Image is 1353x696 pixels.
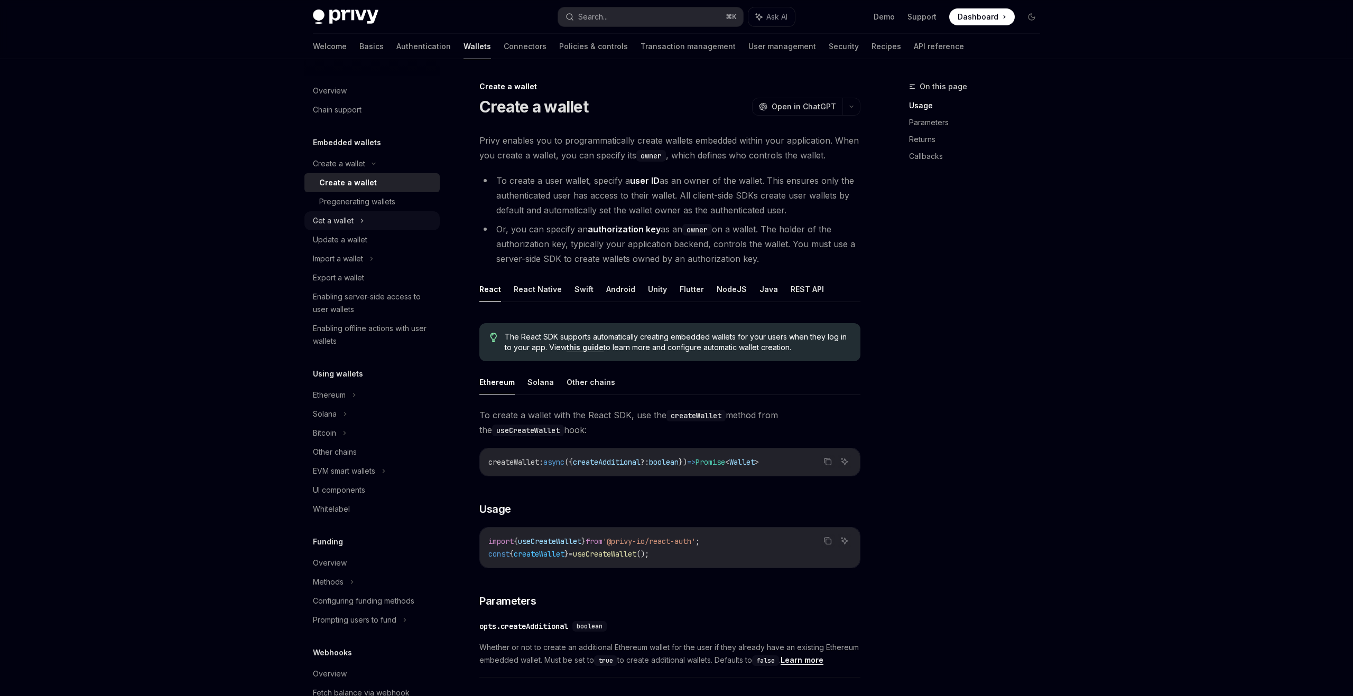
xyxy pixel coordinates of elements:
[696,537,700,546] span: ;
[874,12,895,22] a: Demo
[594,655,617,666] code: true
[479,222,860,266] li: Or, you can specify an as an on a wallet. The holder of the authorization key, typically your app...
[759,277,778,302] button: Java
[313,10,378,24] img: dark logo
[641,457,649,467] span: ?:
[514,549,564,559] span: createWallet
[543,457,564,467] span: async
[781,655,823,665] a: Learn more
[577,622,603,631] span: boolean
[313,136,381,149] h5: Embedded wallets
[649,457,679,467] span: boolean
[313,484,365,496] div: UI components
[304,500,440,519] a: Whitelabel
[791,277,824,302] button: REST API
[313,104,362,116] div: Chain support
[755,457,759,467] span: >
[578,11,608,23] div: Search...
[729,457,755,467] span: Wallet
[479,277,501,302] button: React
[821,534,835,548] button: Copy the contents from the code block
[313,667,347,680] div: Overview
[304,443,440,462] a: Other chains
[313,214,354,227] div: Get a wallet
[479,133,860,163] span: Privy enables you to programmatically create wallets embedded within your application. When you c...
[559,34,628,59] a: Policies & controls
[304,287,440,319] a: Enabling server-side access to user wallets
[838,455,851,468] button: Ask AI
[748,34,816,59] a: User management
[359,34,384,59] a: Basics
[313,465,375,477] div: EVM smart wallets
[304,319,440,351] a: Enabling offline actions with user wallets
[679,457,687,467] span: })
[872,34,901,59] a: Recipes
[581,537,586,546] span: }
[539,457,543,467] span: :
[838,534,851,548] button: Ask AI
[304,553,440,572] a: Overview
[907,12,937,22] a: Support
[509,549,514,559] span: {
[313,614,396,626] div: Prompting users to fund
[488,457,539,467] span: createWallet
[313,233,367,246] div: Update a wallet
[313,389,346,401] div: Ethereum
[573,457,641,467] span: createAdditional
[479,370,515,394] button: Ethereum
[304,81,440,100] a: Overview
[821,455,835,468] button: Copy the contents from the code block
[514,537,518,546] span: {
[490,333,497,342] svg: Tip
[666,410,726,421] code: createWallet
[680,277,704,302] button: Flutter
[505,332,850,353] span: The React SDK supports automatically creating embedded wallets for your users when they log in to...
[574,277,594,302] button: Swift
[682,224,712,236] code: owner
[564,457,573,467] span: ({
[304,268,440,287] a: Export a wallet
[313,595,414,607] div: Configuring funding methods
[313,427,336,439] div: Bitcoin
[313,535,343,548] h5: Funding
[479,502,511,516] span: Usage
[313,84,347,97] div: Overview
[479,594,536,608] span: Parameters
[567,370,615,394] button: Other chains
[304,230,440,249] a: Update a wallet
[914,34,964,59] a: API reference
[304,591,440,610] a: Configuring funding methods
[527,370,554,394] button: Solana
[752,655,779,666] code: false
[479,641,860,666] span: Whether or not to create an additional Ethereum wallet for the user if they already have an exist...
[606,277,635,302] button: Android
[518,537,581,546] span: useCreateWallet
[304,192,440,211] a: Pregenerating wallets
[304,664,440,683] a: Overview
[726,13,737,21] span: ⌘ K
[958,12,998,22] span: Dashboard
[1023,8,1040,25] button: Toggle dark mode
[772,101,836,112] span: Open in ChatGPT
[313,34,347,59] a: Welcome
[488,537,514,546] span: import
[514,277,562,302] button: React Native
[687,457,696,467] span: =>
[304,481,440,500] a: UI components
[909,148,1049,165] a: Callbacks
[313,576,344,588] div: Methods
[909,131,1049,148] a: Returns
[313,557,347,569] div: Overview
[558,7,743,26] button: Search...⌘K
[920,80,967,93] span: On this page
[319,195,395,208] div: Pregenerating wallets
[586,537,603,546] span: from
[603,537,696,546] span: '@privy-io/react-auth'
[909,97,1049,114] a: Usage
[717,277,747,302] button: NodeJS
[488,549,509,559] span: const
[564,549,569,559] span: }
[304,173,440,192] a: Create a wallet
[492,425,564,436] code: useCreateWallet
[396,34,451,59] a: Authentication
